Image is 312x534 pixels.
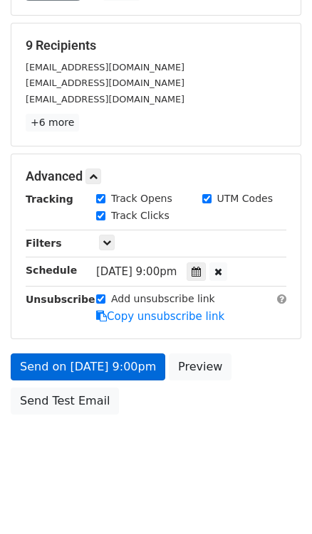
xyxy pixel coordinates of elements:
[241,466,312,534] iframe: Chat Widget
[26,78,184,88] small: [EMAIL_ADDRESS][DOMAIN_NAME]
[217,191,273,206] label: UTM Codes
[26,94,184,105] small: [EMAIL_ADDRESS][DOMAIN_NAME]
[26,193,73,205] strong: Tracking
[26,294,95,305] strong: Unsubscribe
[26,169,286,184] h5: Advanced
[111,191,172,206] label: Track Opens
[96,310,224,323] a: Copy unsubscribe link
[26,62,184,73] small: [EMAIL_ADDRESS][DOMAIN_NAME]
[11,388,119,415] a: Send Test Email
[241,466,312,534] div: 聊天小组件
[111,292,215,306] label: Add unsubscribe link
[11,353,165,380] a: Send on [DATE] 9:00pm
[26,114,79,132] a: +6 more
[169,353,232,380] a: Preview
[26,237,62,249] strong: Filters
[96,265,177,278] span: [DATE] 9:00pm
[26,265,77,276] strong: Schedule
[111,208,170,223] label: Track Clicks
[26,38,286,53] h5: 9 Recipients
